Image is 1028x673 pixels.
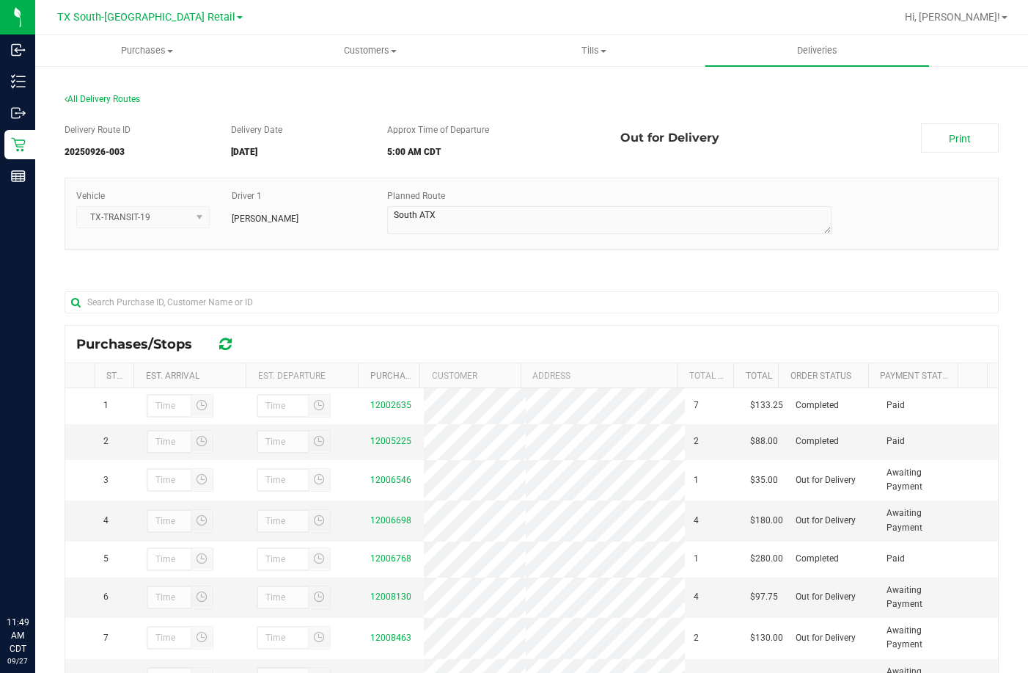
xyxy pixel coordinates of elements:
span: Awaiting Payment [886,583,960,611]
th: Address [521,363,678,388]
th: Total Order Lines [678,363,733,388]
a: Stop # [106,371,136,381]
label: Driver 1 [232,189,262,203]
span: Out for Delivery [796,473,856,487]
span: $130.00 [750,631,783,645]
span: Purchases/Stops [76,336,207,352]
span: Hi, [PERSON_NAME]! [905,11,1000,23]
span: $35.00 [750,473,778,487]
span: Paid [886,434,905,448]
span: TX South-[GEOGRAPHIC_DATA] Retail [57,11,235,23]
span: Customers [260,44,482,57]
span: Tills [482,44,705,57]
span: 7 [694,399,699,412]
span: Out for Delivery [796,590,856,604]
label: Planned Route [387,189,445,203]
a: Payment Status [880,371,953,381]
span: $97.75 [750,590,778,604]
span: Paid [886,399,905,412]
span: 1 [103,399,109,412]
a: Deliveries [705,35,929,66]
span: Completed [796,399,839,412]
span: 4 [103,514,109,528]
span: Awaiting Payment [886,506,960,534]
span: 6 [103,590,109,604]
a: Purchase ID [370,371,426,381]
th: Est. Departure [246,363,358,388]
span: 2 [694,631,699,645]
span: 5 [103,552,109,566]
a: 12008463 [370,633,411,643]
span: 7 [103,631,109,645]
a: 12002635 [370,400,411,410]
span: $180.00 [750,514,783,528]
strong: 20250926-003 [65,147,125,157]
input: Search Purchase ID, Customer Name or ID [65,291,999,313]
span: 4 [694,590,699,604]
h5: 5:00 AM CDT [387,148,599,157]
a: Order Status [790,371,851,381]
span: Completed [796,552,839,566]
span: $280.00 [750,552,783,566]
inline-svg: Retail [11,137,26,152]
span: Deliveries [777,44,857,57]
span: 1 [694,473,699,487]
span: 2 [103,434,109,448]
span: Awaiting Payment [886,624,960,652]
th: Customer [419,363,521,388]
inline-svg: Outbound [11,106,26,120]
a: Customers [259,35,482,66]
a: 12006698 [370,515,411,525]
a: Est. Arrival [146,371,199,381]
span: Purchases [36,44,258,57]
a: 12006546 [370,475,411,485]
a: 12008130 [370,592,411,602]
inline-svg: Reports [11,169,26,183]
a: Print Manifest [921,123,999,153]
span: $88.00 [750,434,778,448]
a: Total [746,371,772,381]
span: Out for Delivery [620,123,719,153]
p: 11:49 AM CDT [7,616,29,655]
a: 12006768 [370,553,411,564]
label: Delivery Route ID [65,123,131,137]
label: Vehicle [76,189,105,203]
span: Completed [796,434,839,448]
span: 1 [694,552,699,566]
span: Paid [886,552,905,566]
inline-svg: Inbound [11,43,26,57]
h5: [DATE] [231,148,364,157]
a: Tills [482,35,705,66]
span: Out for Delivery [796,514,856,528]
span: Awaiting Payment [886,466,960,494]
a: 12005225 [370,436,411,446]
span: [PERSON_NAME] [232,212,298,225]
a: Purchases [35,35,259,66]
label: Delivery Date [231,123,282,137]
span: All Delivery Routes [65,94,140,104]
span: 2 [694,434,699,448]
inline-svg: Inventory [11,74,26,89]
span: $133.25 [750,399,783,412]
span: 4 [694,514,699,528]
span: 3 [103,473,109,487]
p: 09/27 [7,655,29,666]
label: Approx Time of Departure [387,123,489,137]
iframe: Resource center [15,556,59,600]
span: Out for Delivery [796,631,856,645]
iframe: Resource center unread badge [43,553,61,571]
